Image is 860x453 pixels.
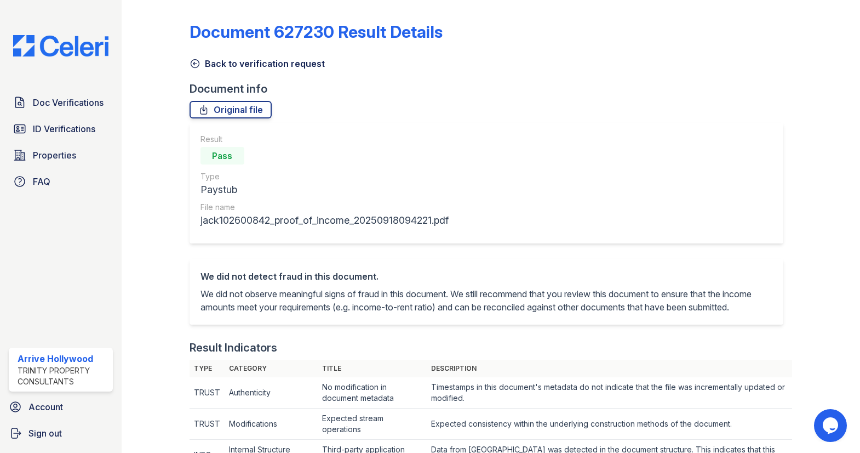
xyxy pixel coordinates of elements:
a: ID Verifications [9,118,113,140]
iframe: chat widget [814,409,849,442]
th: Type [190,360,225,377]
div: Pass [200,147,244,165]
div: Result [200,134,449,145]
div: Result Indicators [190,340,277,355]
td: Modifications [225,409,318,440]
a: Original file [190,101,272,118]
th: Description [427,360,792,377]
td: TRUST [190,409,225,440]
span: Sign out [28,427,62,440]
span: ID Verifications [33,122,95,135]
th: Category [225,360,318,377]
div: We did not detect fraud in this document. [200,270,773,283]
div: File name [200,202,449,213]
div: Type [200,171,449,182]
span: Account [28,400,63,414]
div: Arrive Hollywood [18,352,108,365]
div: jack102600842_proof_of_income_20250918094221.pdf [200,213,449,228]
a: Doc Verifications [9,92,113,114]
div: Document info [190,81,793,97]
td: Timestamps in this document's metadata do not indicate that the file was incrementally updated or... [427,377,792,409]
a: Document 627230 Result Details [190,22,443,42]
span: Properties [33,149,76,162]
td: No modification in document metadata [318,377,427,409]
th: Title [318,360,427,377]
a: Sign out [4,422,117,444]
a: FAQ [9,171,113,192]
td: TRUST [190,377,225,409]
a: Back to verification request [190,57,325,70]
p: We did not observe meaningful signs of fraud in this document. We still recommend that you review... [200,287,773,314]
span: Doc Verifications [33,96,104,109]
img: CE_Logo_Blue-a8612792a0a2168367f1c8372b55b34899dd931a85d93a1a3d3e32e68fde9ad4.png [4,35,117,56]
td: Expected consistency within the underlying construction methods of the document. [427,409,792,440]
span: FAQ [33,175,50,188]
a: Properties [9,144,113,166]
a: Account [4,396,117,418]
td: Expected stream operations [318,409,427,440]
div: Trinity Property Consultants [18,365,108,387]
td: Authenticity [225,377,318,409]
div: Paystub [200,182,449,197]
